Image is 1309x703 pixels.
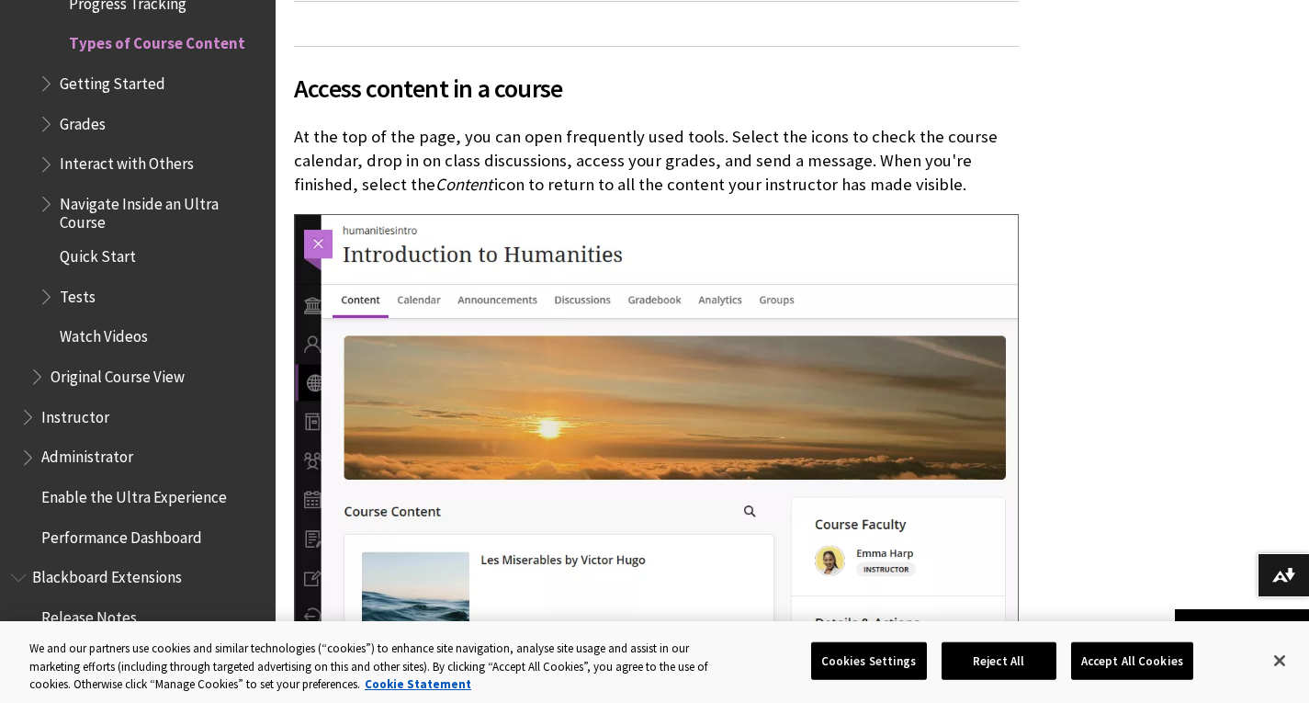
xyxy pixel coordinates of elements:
span: Content [435,174,492,195]
span: Access content in a course [294,69,1019,108]
span: Getting Started [60,68,165,93]
p: At the top of the page, you can open frequently used tools. Select the icons to check the course ... [294,125,1019,198]
button: Accept All Cookies [1071,641,1193,680]
span: Quick Start [60,241,136,266]
span: Instructor [41,402,109,426]
span: Interact with Others [60,149,194,174]
span: Enable the Ultra Experience [41,482,227,506]
span: Tests [60,281,96,306]
span: Performance Dashboard [41,522,202,547]
span: Blackboard Extensions [32,562,182,587]
div: We and our partners use cookies and similar technologies (“cookies”) to enhance site navigation, ... [29,640,720,694]
a: More information about your privacy, opens in a new tab [365,676,471,692]
button: Close [1259,641,1300,681]
a: Back to top [1175,609,1309,643]
span: Navigate Inside an Ultra Course [60,188,263,232]
span: Original Course View [51,361,185,386]
button: Cookies Settings [811,641,927,680]
span: Administrator [41,442,133,467]
span: Types of Course Content [69,28,245,53]
button: Reject All [942,641,1056,680]
span: Grades [60,108,106,133]
span: Release Notes [41,602,137,627]
span: Watch Videos [60,322,148,346]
